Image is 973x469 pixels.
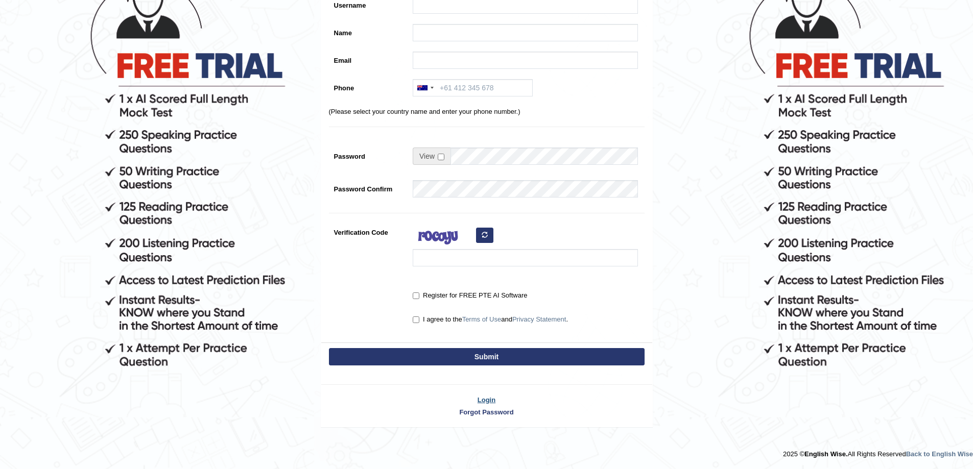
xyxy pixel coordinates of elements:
[329,52,408,65] label: Email
[413,292,419,299] input: Register for FREE PTE AI Software
[462,315,502,323] a: Terms of Use
[329,180,408,194] label: Password Confirm
[329,224,408,237] label: Verification Code
[329,348,645,365] button: Submit
[321,407,652,417] a: Forgot Password
[804,450,847,458] strong: English Wise.
[321,395,652,405] a: Login
[413,314,568,325] label: I agree to the and .
[413,80,437,96] div: Australia: +61
[413,316,419,323] input: I agree to theTerms of UseandPrivacy Statement.
[329,79,408,93] label: Phone
[413,79,533,96] input: +61 412 345 678
[512,315,566,323] a: Privacy Statement
[329,24,408,38] label: Name
[783,444,973,459] div: 2025 © All Rights Reserved
[329,147,408,161] label: Password
[329,107,645,116] p: (Please select your country name and enter your phone number.)
[438,154,444,160] input: Show/Hide Password
[906,450,973,458] a: Back to English Wise
[413,290,527,301] label: Register for FREE PTE AI Software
